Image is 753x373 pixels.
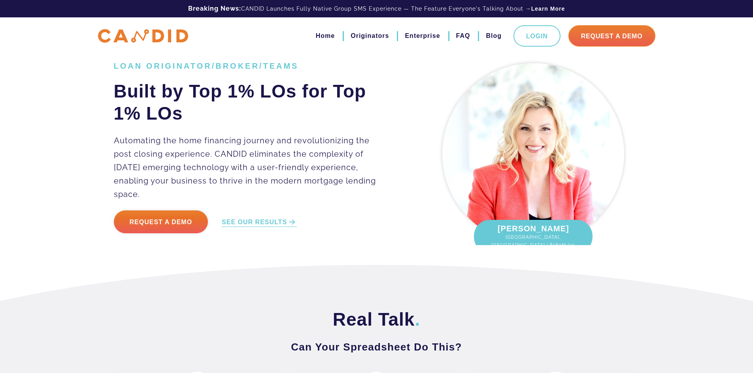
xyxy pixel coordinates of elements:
a: Request A Demo [568,25,655,47]
h2: Built by Top 1% LOs for Top 1% LOs [114,80,388,124]
a: SEE OUR RESULTS [222,218,297,227]
a: Request a Demo [114,210,208,233]
a: Enterprise [405,29,440,43]
a: Home [316,29,335,43]
h3: Can Your Spreadsheet Do This? [114,340,640,354]
span: [GEOGRAPHIC_DATA], [GEOGRAPHIC_DATA] | $180M/yr. [482,233,585,249]
span: . [415,309,420,330]
b: Breaking News: [188,5,241,12]
h1: LOAN ORIGINATOR/BROKER/TEAMS [114,61,388,71]
a: Originators [351,29,389,43]
img: CANDID APP [98,29,188,43]
a: FAQ [456,29,470,43]
div: [PERSON_NAME] [474,220,593,253]
a: Login [513,25,561,47]
p: Automating the home financing journey and revolutionizing the post closing experience. CANDID eli... [114,134,388,201]
a: Learn More [531,5,565,13]
a: Blog [486,29,502,43]
h2: Real Talk [114,308,640,330]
